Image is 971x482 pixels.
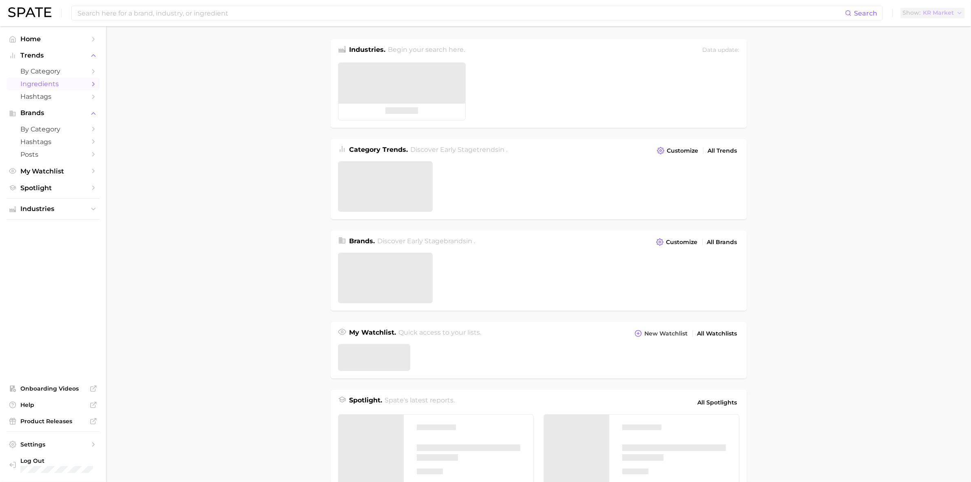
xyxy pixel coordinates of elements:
span: Log Out [20,457,93,464]
button: Industries [7,203,100,215]
span: Discover Early Stage brands in . [377,237,475,245]
a: Help [7,399,100,411]
h1: Industries. [349,45,386,56]
span: Posts [20,151,86,158]
a: All Brands [705,237,739,248]
a: All Spotlights [696,395,739,409]
h2: Begin your search here. [388,45,465,56]
button: Trends [7,49,100,62]
span: All Spotlights [698,398,737,407]
button: Customize [654,236,699,248]
a: Ingredients [7,78,100,90]
span: New Watchlist [645,330,688,337]
a: Home [7,33,100,45]
span: Customize [666,239,698,246]
a: Log out. Currently logged in with e-mail jkno@cosmax.com. [7,455,100,476]
h1: Spotlight. [349,395,383,409]
span: All Brands [707,239,737,246]
span: by Category [20,125,86,133]
span: All Trends [708,147,737,154]
a: All Trends [706,145,739,156]
a: My Watchlist [7,165,100,178]
span: Trends [20,52,86,59]
span: Hashtags [20,93,86,100]
a: Hashtags [7,135,100,148]
span: Hashtags [20,138,86,146]
span: by Category [20,67,86,75]
button: ShowKR Market [900,8,965,18]
a: by Category [7,123,100,135]
a: Spotlight [7,182,100,194]
span: Home [20,35,86,43]
span: Product Releases [20,418,86,425]
span: Category Trends . [349,146,408,153]
h2: Spate's latest reports. [385,395,455,409]
img: SPATE [8,7,51,17]
span: Spotlight [20,184,86,192]
span: Help [20,401,86,409]
span: KR Market [923,11,954,15]
a: Hashtags [7,90,100,103]
button: Brands [7,107,100,119]
span: Show [902,11,920,15]
span: Brands [20,109,86,117]
h1: My Watchlist. [349,328,396,339]
span: All Watchlists [697,330,737,337]
button: Customize [655,145,700,156]
a: Onboarding Videos [7,382,100,395]
a: All Watchlists [695,328,739,339]
a: by Category [7,65,100,78]
button: New Watchlist [633,328,690,339]
a: Posts [7,148,100,161]
h2: Quick access to your lists. [398,328,481,339]
span: Search [854,9,877,17]
span: Onboarding Videos [20,385,86,392]
a: Settings [7,438,100,451]
div: Data update: [703,45,739,56]
span: Settings [20,441,86,448]
span: Customize [667,147,699,154]
input: Search here for a brand, industry, or ingredient [77,6,845,20]
span: Discover Early Stage trends in . [410,146,507,153]
span: Ingredients [20,80,86,88]
span: Brands . [349,237,375,245]
span: My Watchlist [20,167,86,175]
a: Product Releases [7,415,100,427]
span: Industries [20,205,86,213]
